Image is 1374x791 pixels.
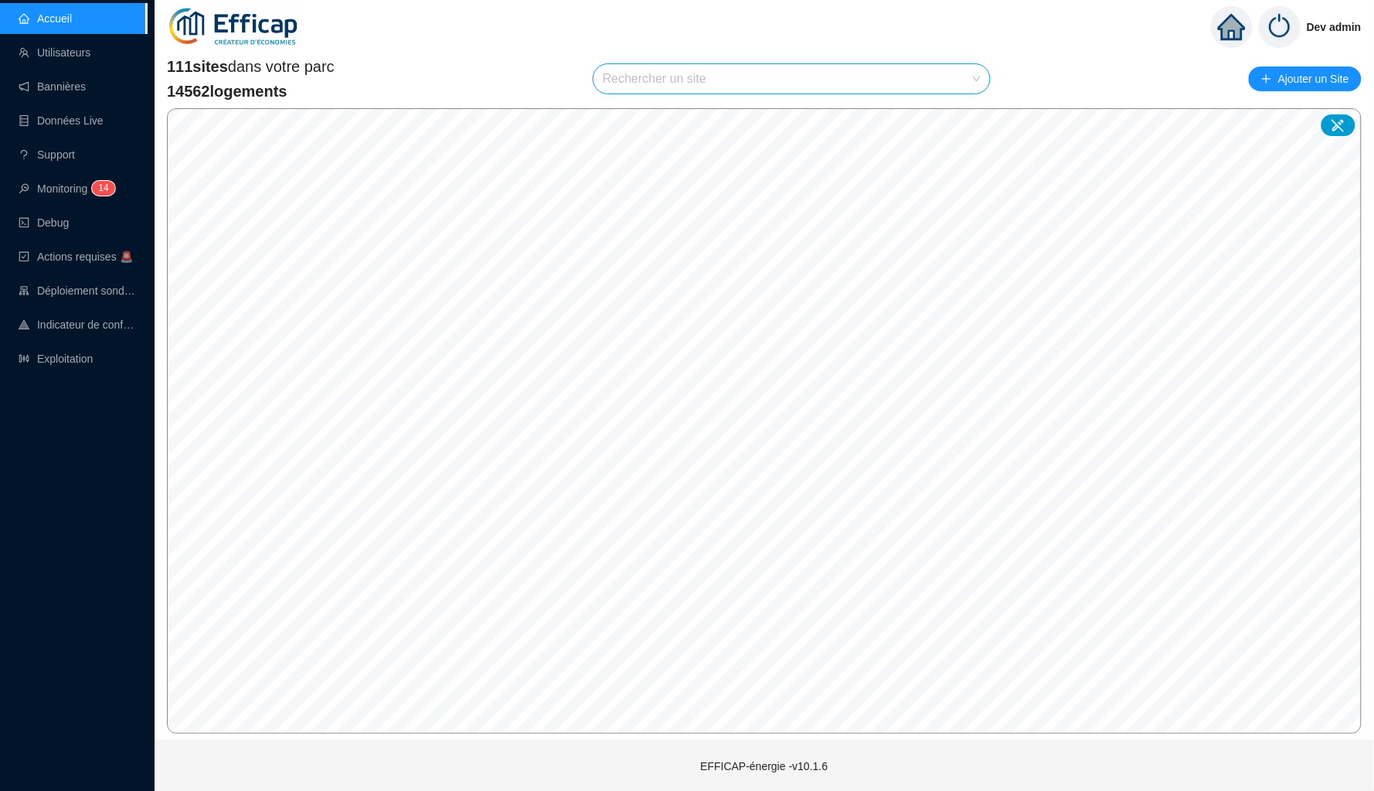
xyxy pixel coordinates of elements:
[92,181,114,196] sup: 14
[701,760,828,772] span: EFFICAP-énergie - v10.1.6
[19,114,104,127] a: databaseDonnées Live
[19,80,86,93] a: notificationBannières
[19,251,29,262] span: check-square
[19,319,136,331] a: heat-mapIndicateur de confort
[167,56,335,77] span: dans votre parc
[168,109,1361,733] canvas: Map
[98,182,104,193] span: 1
[19,285,136,297] a: clusterDéploiement sondes
[19,148,75,161] a: questionSupport
[37,251,133,263] span: Actions requises 🚨
[19,182,111,195] a: monitorMonitoring14
[1278,68,1349,90] span: Ajouter un Site
[1307,2,1362,52] span: Dev admin
[1261,73,1272,84] span: plus
[1259,6,1301,48] img: power
[19,217,69,229] a: codeDebug
[167,58,228,75] span: 111 sites
[1249,66,1362,91] button: Ajouter un Site
[1218,13,1246,41] span: home
[19,353,93,365] a: slidersExploitation
[104,182,109,193] span: 4
[167,80,335,102] span: 14562 logements
[19,12,72,25] a: homeAccueil
[19,46,90,59] a: teamUtilisateurs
